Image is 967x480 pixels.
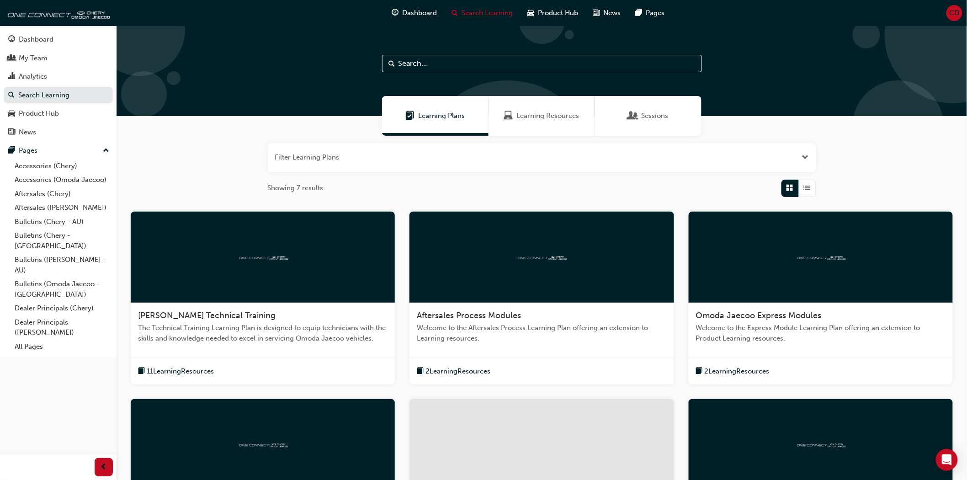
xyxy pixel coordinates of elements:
[11,340,113,354] a: All Pages
[4,124,113,141] a: News
[796,440,846,448] img: oneconnect
[11,277,113,301] a: Bulletins (Omoda Jaecoo - [GEOGRAPHIC_DATA])
[19,127,36,138] div: News
[418,111,465,121] span: Learning Plans
[646,8,664,18] span: Pages
[417,366,424,377] span: book-icon
[4,68,113,85] a: Analytics
[641,111,668,121] span: Sessions
[238,440,288,448] img: oneconnect
[8,128,15,137] span: news-icon
[804,183,811,193] span: List
[4,29,113,142] button: DashboardMy TeamAnalyticsSearch LearningProduct HubNews
[696,366,703,377] span: book-icon
[131,212,395,384] a: oneconnect[PERSON_NAME] Technical TrainingThe Technical Training Learning Plan is designed to equ...
[5,4,110,22] img: oneconnect
[696,323,946,343] span: Welcome to the Express Module Learning Plan offering an extension to Product Learning resources.
[936,449,958,471] div: Open Intercom Messenger
[8,91,15,100] span: search-icon
[11,215,113,229] a: Bulletins (Chery - AU)
[409,212,674,384] a: oneconnectAftersales Process ModulesWelcome to the Aftersales Process Learning Plan offering an e...
[452,7,458,19] span: search-icon
[950,8,960,18] span: CD
[425,366,490,377] span: 2 Learning Resources
[628,111,638,121] span: Sessions
[11,253,113,277] a: Bulletins ([PERSON_NAME] - AU)
[11,173,113,187] a: Accessories (Omoda Jaecoo)
[11,229,113,253] a: Bulletins (Chery - [GEOGRAPHIC_DATA])
[444,4,520,22] a: search-iconSearch Learning
[786,183,793,193] span: Grid
[138,310,276,320] span: [PERSON_NAME] Technical Training
[405,111,414,121] span: Learning Plans
[8,36,15,44] span: guage-icon
[802,152,809,163] button: Open the filter
[19,34,53,45] div: Dashboard
[689,212,953,384] a: oneconnectOmoda Jaecoo Express ModulesWelcome to the Express Module Learning Plan offering an ext...
[402,8,437,18] span: Dashboard
[4,142,113,159] button: Pages
[11,301,113,315] a: Dealer Principals (Chery)
[384,4,444,22] a: guage-iconDashboard
[19,145,37,156] div: Pages
[382,55,702,72] input: Search...
[538,8,578,18] span: Product Hub
[4,50,113,67] a: My Team
[8,147,15,155] span: pages-icon
[635,7,642,19] span: pages-icon
[796,252,846,261] img: oneconnect
[593,7,600,19] span: news-icon
[504,111,513,121] span: Learning Resources
[603,8,621,18] span: News
[11,159,113,173] a: Accessories (Chery)
[696,366,770,377] button: book-icon2LearningResources
[268,183,324,193] span: Showing 7 results
[417,366,490,377] button: book-icon2LearningResources
[417,323,666,343] span: Welcome to the Aftersales Process Learning Plan offering an extension to Learning resources.
[19,108,59,119] div: Product Hub
[147,366,214,377] span: 11 Learning Resources
[103,145,109,157] span: up-icon
[4,105,113,122] a: Product Hub
[527,7,534,19] span: car-icon
[520,4,585,22] a: car-iconProduct Hub
[101,462,107,473] span: prev-icon
[19,71,47,82] div: Analytics
[595,96,701,136] a: SessionsSessions
[8,73,15,81] span: chart-icon
[238,252,288,261] img: oneconnect
[517,111,579,121] span: Learning Resources
[8,54,15,63] span: people-icon
[138,366,214,377] button: book-icon11LearningResources
[11,315,113,340] a: Dealer Principals ([PERSON_NAME])
[19,53,48,64] div: My Team
[138,323,388,343] span: The Technical Training Learning Plan is designed to equip technicians with the skills and knowled...
[389,59,395,69] span: Search
[11,201,113,215] a: Aftersales ([PERSON_NAME])
[462,8,513,18] span: Search Learning
[392,7,398,19] span: guage-icon
[4,31,113,48] a: Dashboard
[417,310,521,320] span: Aftersales Process Modules
[628,4,672,22] a: pages-iconPages
[946,5,962,21] button: CD
[705,366,770,377] span: 2 Learning Resources
[516,252,567,261] img: oneconnect
[8,110,15,118] span: car-icon
[4,87,113,104] a: Search Learning
[11,187,113,201] a: Aftersales (Chery)
[382,96,489,136] a: Learning PlansLearning Plans
[489,96,595,136] a: Learning ResourcesLearning Resources
[696,310,822,320] span: Omoda Jaecoo Express Modules
[138,366,145,377] span: book-icon
[585,4,628,22] a: news-iconNews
